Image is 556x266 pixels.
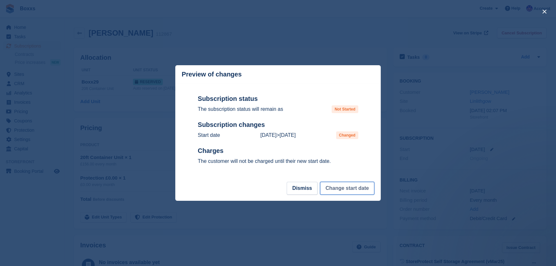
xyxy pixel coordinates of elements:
time: 2025-10-31 00:00:00 UTC [280,132,296,138]
h2: Subscription status [198,95,358,103]
p: Start date [198,131,220,139]
p: Preview of changes [182,71,242,78]
span: Not Started [332,105,358,113]
p: The customer will not be charged until their new start date. [198,157,358,165]
button: Change start date [320,182,374,195]
time: 2025-10-22 00:00:00 UTC [260,132,276,138]
span: Changed [336,131,358,139]
button: close [539,6,550,17]
h2: Subscription changes [198,121,358,129]
button: Dismiss [287,182,317,195]
p: The subscription status will remain as [198,105,283,113]
p: > [260,131,296,139]
h2: Charges [198,147,358,155]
